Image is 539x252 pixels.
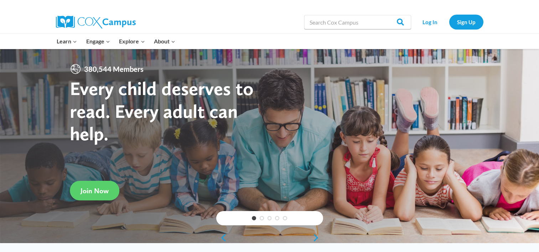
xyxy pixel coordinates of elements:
img: Cox Campus [56,16,136,28]
a: previous [216,233,227,242]
a: 1 [252,216,256,220]
span: Engage [86,37,110,46]
input: Search Cox Campus [304,15,411,29]
a: Log In [415,15,446,29]
a: 2 [260,216,264,220]
nav: Primary Navigation [52,34,180,49]
div: content slider buttons [216,231,323,245]
a: Join Now [70,181,119,200]
a: 5 [283,216,287,220]
a: 3 [268,216,272,220]
span: About [154,37,175,46]
a: Sign Up [449,15,483,29]
strong: Every child deserves to read. Every adult can help. [70,77,254,145]
span: Learn [57,37,77,46]
a: next [312,233,323,242]
span: Explore [119,37,145,46]
a: 4 [275,216,279,220]
nav: Secondary Navigation [415,15,483,29]
span: Join Now [81,187,109,195]
span: 380,544 Members [81,63,146,75]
